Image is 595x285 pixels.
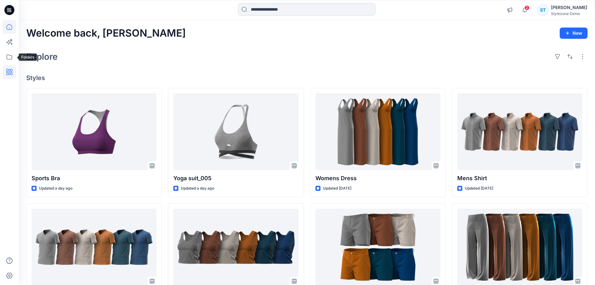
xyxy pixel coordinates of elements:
p: Updated a day ago [181,185,214,192]
a: Sports Bra [32,93,156,170]
p: Yoga suit_005 [173,174,298,183]
div: ST [537,4,548,16]
a: Mens Shirt [457,93,582,170]
p: Mens Shirt [457,174,582,183]
button: New [560,28,588,39]
p: Updated a day ago [39,185,72,192]
h2: Explore [26,52,58,62]
h4: Styles [26,74,588,82]
span: 2 [524,5,529,10]
div: [PERSON_NAME] [551,4,587,11]
p: Sports Bra [32,174,156,183]
h2: Welcome back, [PERSON_NAME] [26,28,186,39]
p: Womens Dress [315,174,440,183]
p: Updated [DATE] [323,185,351,192]
a: Yoga suit_005 [173,93,298,170]
p: Updated [DATE] [465,185,493,192]
a: Womens Dress [315,93,440,170]
div: Stylezone Demo [551,11,587,16]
